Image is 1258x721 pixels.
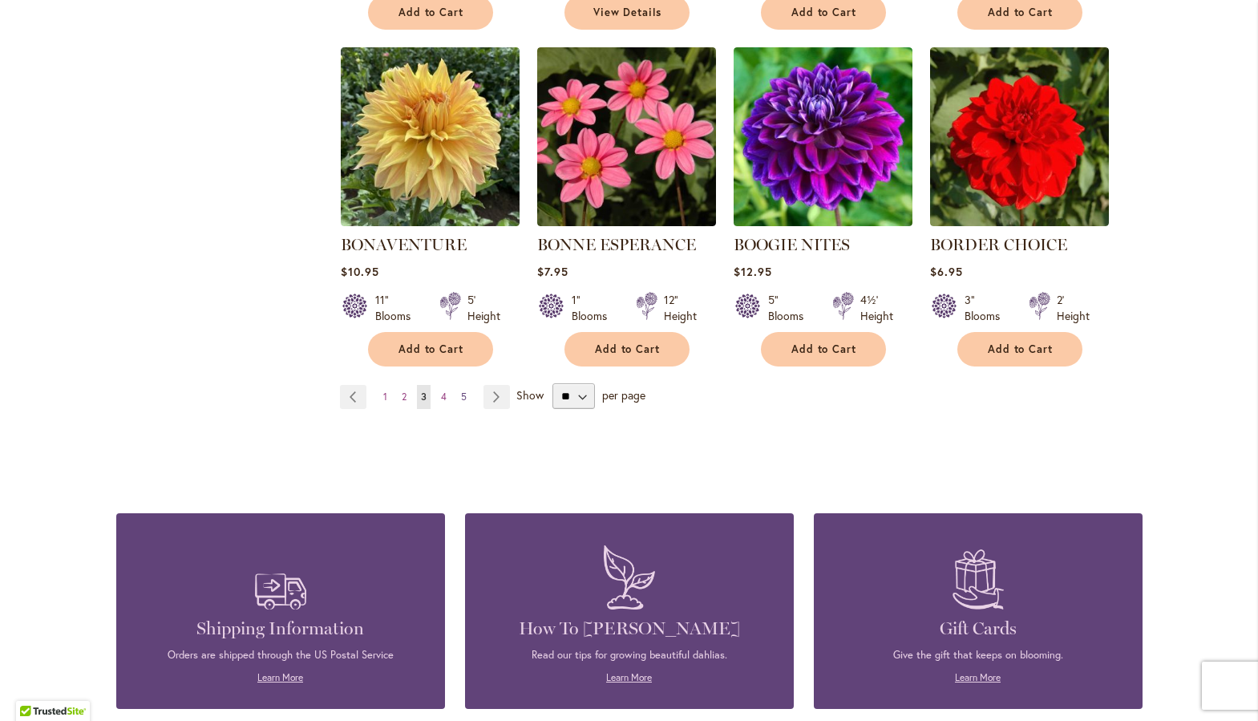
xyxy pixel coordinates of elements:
[734,214,912,229] a: BOOGIE NITES
[368,332,493,367] button: Add to Cart
[988,342,1054,356] span: Add to Cart
[537,47,716,226] img: BONNE ESPERANCE
[930,235,1067,254] a: BORDER CHOICE
[606,671,652,683] a: Learn More
[461,391,467,403] span: 5
[593,6,662,19] span: View Details
[402,391,407,403] span: 2
[602,387,645,403] span: per page
[421,391,427,403] span: 3
[537,264,568,279] span: $7.95
[791,342,857,356] span: Add to Cart
[537,214,716,229] a: BONNE ESPERANCE
[1057,292,1090,324] div: 2' Height
[965,292,1009,324] div: 3" Blooms
[140,648,421,662] p: Orders are shipped through the US Postal Service
[761,332,886,367] button: Add to Cart
[955,671,1001,683] a: Learn More
[467,292,500,324] div: 5' Height
[398,342,464,356] span: Add to Cart
[734,235,850,254] a: BOOGIE NITES
[957,332,1082,367] button: Add to Cart
[572,292,617,324] div: 1" Blooms
[664,292,697,324] div: 12" Height
[341,264,379,279] span: $10.95
[257,671,303,683] a: Learn More
[595,342,661,356] span: Add to Cart
[564,332,690,367] button: Add to Cart
[12,664,57,709] iframe: Launch Accessibility Center
[734,264,772,279] span: $12.95
[341,47,520,226] img: Bonaventure
[457,385,471,409] a: 5
[988,6,1054,19] span: Add to Cart
[838,648,1118,662] p: Give the gift that keeps on blooming.
[441,391,447,403] span: 4
[768,292,813,324] div: 5" Blooms
[437,385,451,409] a: 4
[930,214,1109,229] a: BORDER CHOICE
[838,618,1118,640] h4: Gift Cards
[930,264,963,279] span: $6.95
[379,385,391,409] a: 1
[860,292,893,324] div: 4½' Height
[398,385,411,409] a: 2
[734,47,912,226] img: BOOGIE NITES
[930,47,1109,226] img: BORDER CHOICE
[398,6,464,19] span: Add to Cart
[383,391,387,403] span: 1
[489,618,770,640] h4: How To [PERSON_NAME]
[341,235,467,254] a: BONAVENTURE
[375,292,420,324] div: 11" Blooms
[140,618,421,640] h4: Shipping Information
[516,387,544,403] span: Show
[791,6,857,19] span: Add to Cart
[537,235,696,254] a: BONNE ESPERANCE
[489,648,770,662] p: Read our tips for growing beautiful dahlias.
[341,214,520,229] a: Bonaventure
